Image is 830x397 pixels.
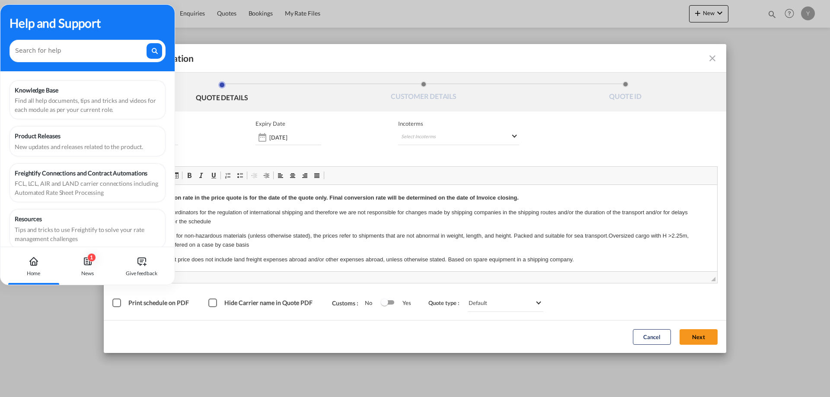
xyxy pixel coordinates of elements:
[299,170,311,181] a: Align Right
[169,170,181,181] a: Table
[183,170,195,181] a: Bold (Ctrl+B)
[26,47,578,65] p: The prices are for non-hazardous materials (unless otherwise stated), the prices refer to shipmen...
[234,170,246,181] a: Insert/Remove Bulleted List
[680,329,718,345] button: Next
[255,120,285,127] p: Expiry Date
[269,134,321,141] input: Expiry date
[469,299,487,306] div: Default
[633,329,671,345] button: Cancel
[287,170,299,181] a: Center
[365,299,381,306] span: No
[26,23,578,41] p: "We act as coordinators for the regulation of international shipping and therefore we are not res...
[398,120,519,127] span: Incoterms
[398,130,519,145] md-select: Select Incoterms
[275,170,287,181] a: Align Left
[311,170,323,181] a: Justify
[323,81,525,105] li: CUSTOMER DETAILS
[208,299,315,307] md-checkbox: Hide Carrier name in Quote PDF
[26,10,406,16] strong: The Conversion rate in the price quote is for the date of the quote only. Final conversion rate w...
[112,299,191,307] md-checkbox: Print schedule on PDF
[121,81,323,105] li: QUOTE DETAILS
[112,156,415,166] div: Terms & Conditions
[394,299,411,306] span: Yes
[104,44,726,353] md-dialog: Generate QuotationQUOTE ...
[207,170,220,181] a: Underline (Ctrl+U)
[707,53,718,64] md-icon: icon-close fg-AAA8AD cursor m-0
[113,185,717,271] iframe: Editor, editor2
[428,299,466,306] span: Quote type :
[26,85,578,94] p: The sea transport prices are subject to the prices of the shipping companies and may change accor...
[26,70,578,79] p: The sea freight price does not include land freight expenses abroad and/or other expenses abroad,...
[195,170,207,181] a: Italic (Ctrl+I)
[224,299,313,306] span: Hide Carrier name in Quote PDF
[222,170,234,181] a: Insert/Remove Numbered List
[711,277,715,281] span: Resize
[381,296,394,309] md-switch: Switch 1
[260,170,272,181] a: Increase Indent
[332,299,365,307] span: Customs :
[128,299,189,306] span: Print schedule on PDF
[524,81,726,105] li: QUOTE ID
[248,170,260,181] a: Decrease Indent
